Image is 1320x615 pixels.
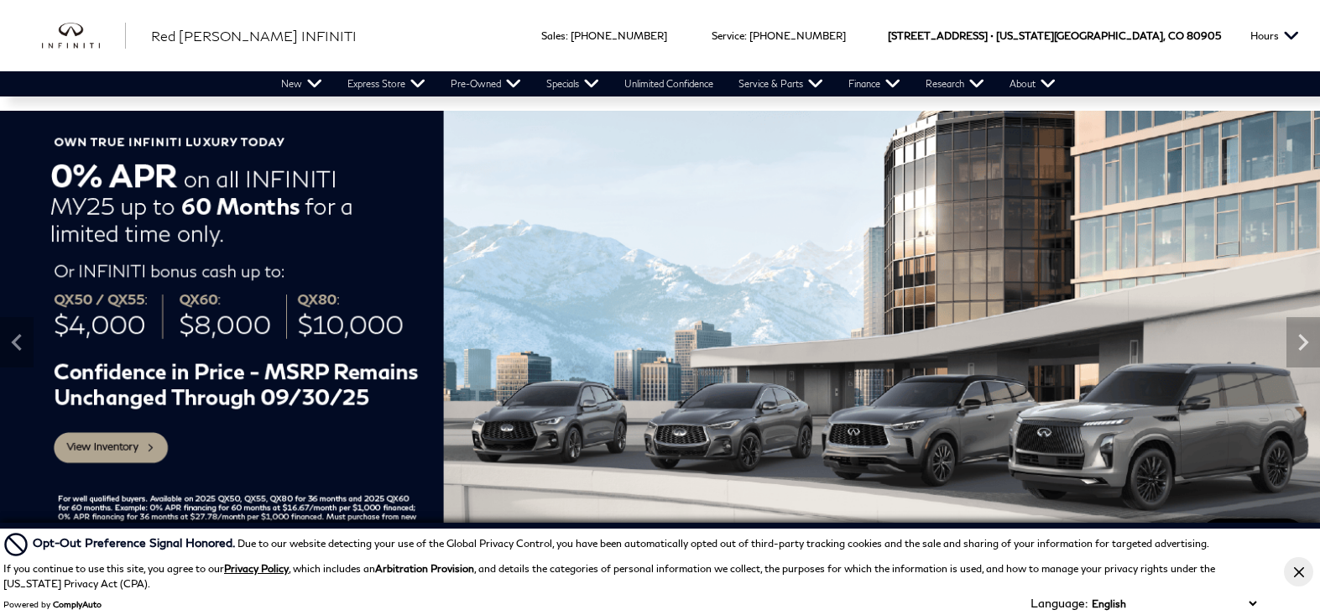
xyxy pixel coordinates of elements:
a: Express Store [335,71,438,96]
a: [PHONE_NUMBER] [571,29,667,42]
a: Finance [836,71,913,96]
a: Unlimited Confidence [612,71,726,96]
a: Pre-Owned [438,71,534,96]
span: : [744,29,747,42]
span: Opt-Out Preference Signal Honored . [33,535,237,550]
img: INFINITI [42,23,126,50]
span: Red [PERSON_NAME] INFINITI [151,28,357,44]
a: Live Chat [1198,519,1307,560]
nav: Main Navigation [269,71,1068,96]
div: Powered by [3,599,102,609]
span: Sales [541,29,566,42]
a: Service & Parts [726,71,836,96]
p: If you continue to use this site, you agree to our , which includes an , and details the categori... [3,562,1215,590]
a: infiniti [42,23,126,50]
div: Language: [1030,597,1088,609]
span: Service [712,29,744,42]
span: : [566,29,568,42]
a: Research [913,71,997,96]
a: About [997,71,1068,96]
div: Next [1286,317,1320,367]
select: Language Select [1088,596,1260,612]
a: Privacy Policy [224,562,289,575]
a: [PHONE_NUMBER] [749,29,846,42]
a: [STREET_ADDRESS] • [US_STATE][GEOGRAPHIC_DATA], CO 80905 [888,29,1221,42]
a: Red [PERSON_NAME] INFINITI [151,26,357,46]
a: Specials [534,71,612,96]
div: Due to our website detecting your use of the Global Privacy Control, you have been automatically ... [33,534,1209,551]
button: Close Button [1284,557,1313,586]
a: New [269,71,335,96]
strong: Arbitration Provision [375,562,474,575]
a: ComplyAuto [53,599,102,609]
